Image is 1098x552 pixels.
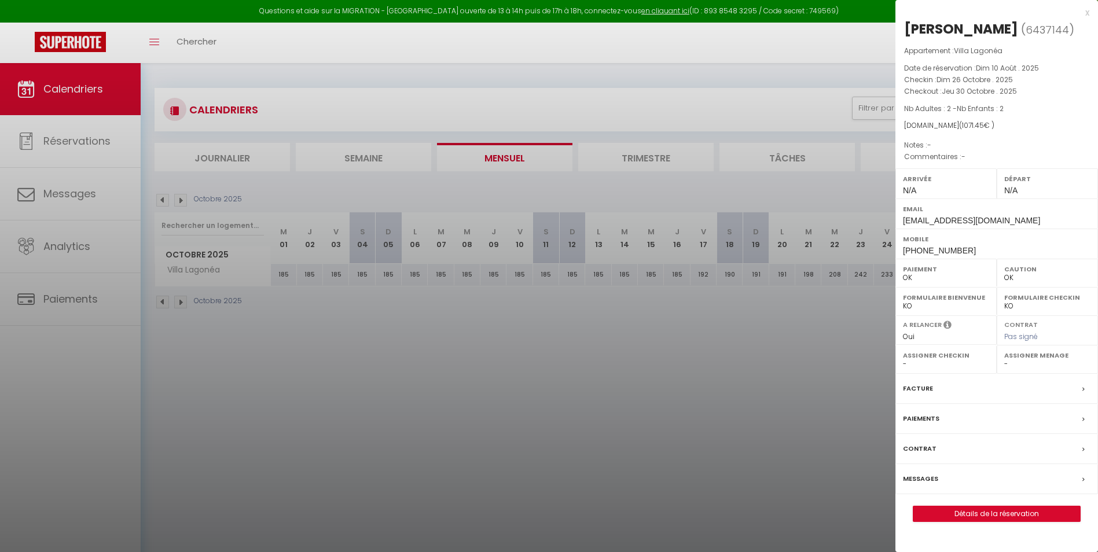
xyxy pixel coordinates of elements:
label: Facture [903,382,933,395]
p: Commentaires : [904,151,1089,163]
label: Messages [903,473,938,485]
label: Arrivée [903,173,989,185]
a: Détails de la réservation [913,506,1080,521]
span: [PHONE_NUMBER] [903,246,976,255]
span: Villa Lagonéa [954,46,1002,56]
i: Sélectionner OUI si vous souhaiter envoyer les séquences de messages post-checkout [943,320,952,333]
span: 1071.45 [962,120,984,130]
label: Mobile [903,233,1090,245]
span: - [927,140,931,150]
label: Email [903,203,1090,215]
p: Checkin : [904,74,1089,86]
label: Contrat [903,443,937,455]
span: [EMAIL_ADDRESS][DOMAIN_NAME] [903,216,1040,225]
span: Pas signé [1004,332,1038,341]
label: A relancer [903,320,942,330]
span: N/A [903,186,916,195]
span: Nb Adultes : 2 - [904,104,1004,113]
span: Jeu 30 Octobre . 2025 [942,86,1017,96]
span: Dim 10 Août . 2025 [976,63,1039,73]
label: Contrat [1004,320,1038,327]
label: Formulaire Bienvenue [903,292,989,303]
span: Dim 26 Octobre . 2025 [937,75,1013,84]
p: Notes : [904,139,1089,151]
span: ( ) [1021,21,1074,38]
label: Paiements [903,413,939,425]
span: - [961,152,965,161]
p: Appartement : [904,45,1089,57]
span: 6437144 [1026,23,1069,37]
button: Détails de la réservation [913,506,1081,522]
p: Date de réservation : [904,62,1089,74]
span: Nb Enfants : 2 [957,104,1004,113]
div: [PERSON_NAME] [904,20,1018,38]
label: Assigner Menage [1004,349,1090,361]
span: N/A [1004,186,1018,195]
label: Formulaire Checkin [1004,292,1090,303]
label: Paiement [903,263,989,275]
div: [DOMAIN_NAME] [904,120,1089,131]
div: x [895,6,1089,20]
label: Caution [1004,263,1090,275]
label: Départ [1004,173,1090,185]
label: Assigner Checkin [903,349,989,361]
p: Checkout : [904,86,1089,97]
span: ( € ) [959,120,994,130]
